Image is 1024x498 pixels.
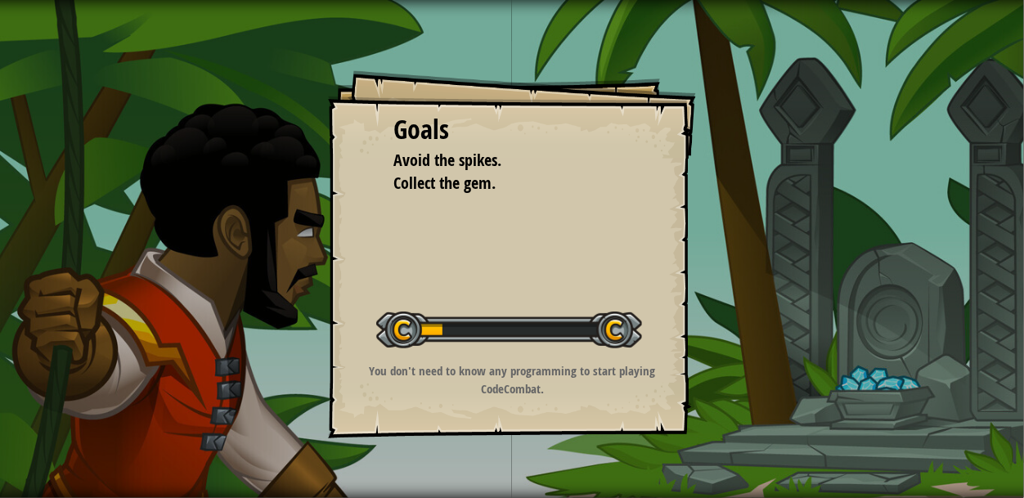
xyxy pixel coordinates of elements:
[393,172,496,194] span: Collect the gem.
[393,149,501,171] span: Avoid the spikes.
[373,149,627,173] li: Avoid the spikes.
[348,362,676,397] p: You don't need to know any programming to start playing CodeCombat.
[373,172,627,195] li: Collect the gem.
[393,111,631,149] div: Goals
